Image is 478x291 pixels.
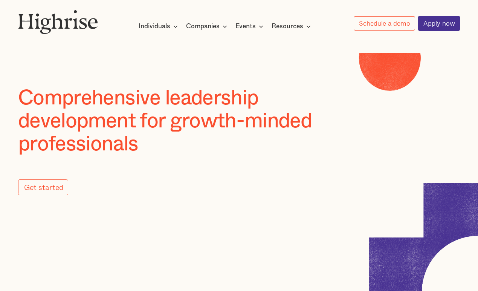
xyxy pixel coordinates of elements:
[186,22,229,31] div: Companies
[139,22,170,31] div: Individuals
[18,87,341,156] h1: Comprehensive leadership development for growth-minded professionals
[139,22,180,31] div: Individuals
[18,10,98,34] img: Highrise logo
[235,22,256,31] div: Events
[272,22,303,31] div: Resources
[418,16,460,31] a: Apply now
[272,22,313,31] div: Resources
[186,22,220,31] div: Companies
[235,22,266,31] div: Events
[18,179,68,195] a: Get started
[354,16,415,31] a: Schedule a demo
